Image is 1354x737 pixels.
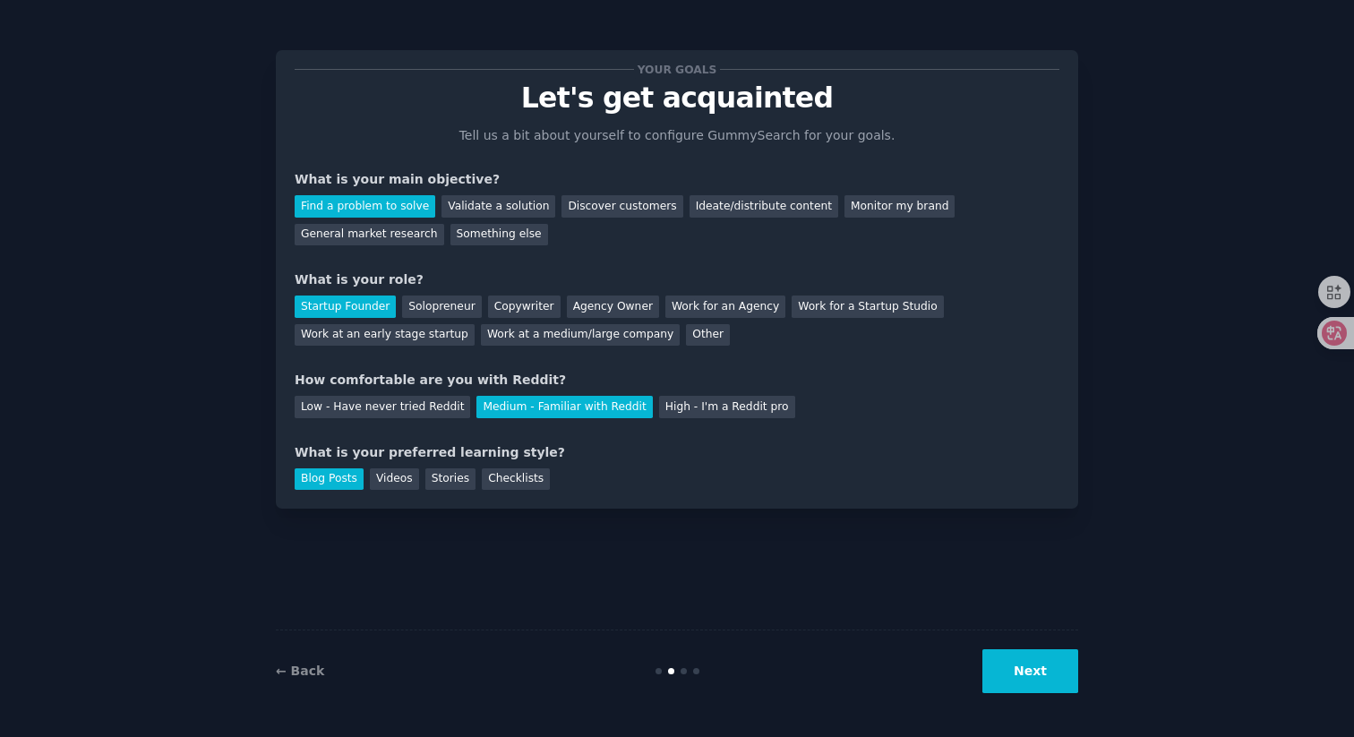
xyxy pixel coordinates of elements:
[295,371,1059,390] div: How comfortable are you with Reddit?
[425,468,476,491] div: Stories
[402,296,481,318] div: Solopreneur
[488,296,561,318] div: Copywriter
[295,296,396,318] div: Startup Founder
[295,468,364,491] div: Blog Posts
[295,324,475,347] div: Work at an early stage startup
[844,195,955,218] div: Monitor my brand
[295,170,1059,189] div: What is your main objective?
[634,60,720,79] span: Your goals
[441,195,555,218] div: Validate a solution
[567,296,659,318] div: Agency Owner
[481,324,680,347] div: Work at a medium/large company
[482,468,550,491] div: Checklists
[690,195,838,218] div: Ideate/distribute content
[295,443,1059,462] div: What is your preferred learning style?
[295,270,1059,289] div: What is your role?
[276,664,324,678] a: ← Back
[450,224,548,246] div: Something else
[665,296,785,318] div: Work for an Agency
[686,324,730,347] div: Other
[659,396,795,418] div: High - I'm a Reddit pro
[370,468,419,491] div: Videos
[451,126,903,145] p: Tell us a bit about yourself to configure GummySearch for your goals.
[476,396,652,418] div: Medium - Familiar with Reddit
[295,396,470,418] div: Low - Have never tried Reddit
[792,296,943,318] div: Work for a Startup Studio
[295,224,444,246] div: General market research
[982,649,1078,693] button: Next
[295,82,1059,114] p: Let's get acquainted
[561,195,682,218] div: Discover customers
[295,195,435,218] div: Find a problem to solve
